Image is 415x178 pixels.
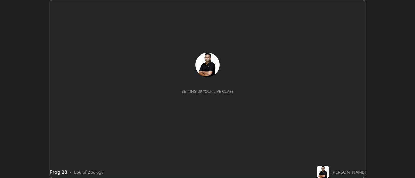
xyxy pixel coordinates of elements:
div: Setting up your live class [182,89,234,94]
div: Frog 28 [50,168,67,176]
img: 5b67bc2738cd4d57a8ec135b31aa2f06.jpg [195,53,220,77]
div: • [70,169,72,175]
img: 5b67bc2738cd4d57a8ec135b31aa2f06.jpg [317,166,329,178]
div: [PERSON_NAME] [331,169,365,175]
div: L56 of Zoology [74,169,103,175]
